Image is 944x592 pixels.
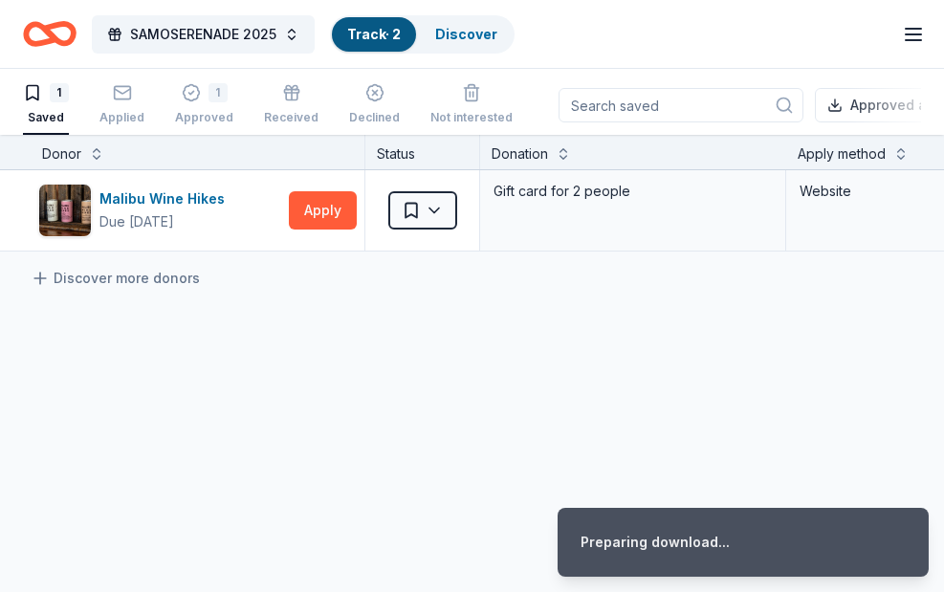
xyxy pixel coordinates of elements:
div: Applied [99,110,144,125]
img: Image for Malibu Wine Hikes [39,185,91,236]
div: Preparing download... [581,531,730,554]
div: Status [365,135,480,169]
button: Not interested [430,76,513,135]
button: Track· 2Discover [330,15,515,54]
div: Not interested [430,110,513,125]
button: Received [264,76,318,135]
button: 1Approved [175,76,233,135]
div: Donation [492,143,548,165]
div: Donor [42,143,81,165]
div: Gift card for 2 people [492,178,774,205]
a: Discover [435,26,497,42]
input: Search saved [559,88,803,122]
div: Declined [349,110,400,125]
div: 1 [50,83,69,102]
button: 1Saved [23,76,69,135]
a: Discover more donors [31,267,200,290]
a: Home [23,11,77,56]
div: Due [DATE] [99,210,174,233]
button: Image for Malibu Wine HikesMalibu Wine HikesDue [DATE] [38,184,281,237]
div: Approved [175,110,233,125]
button: SAMOSERENADE 2025 [92,15,315,54]
button: Declined [349,76,400,135]
a: Track· 2 [347,26,401,42]
div: Saved [23,110,69,125]
div: Apply method [798,143,886,165]
button: Applied [99,76,144,135]
button: Apply [289,191,357,230]
div: Malibu Wine Hikes [99,187,232,210]
div: 1 [209,83,228,102]
div: Received [264,110,318,125]
span: SAMOSERENADE 2025 [130,23,276,46]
